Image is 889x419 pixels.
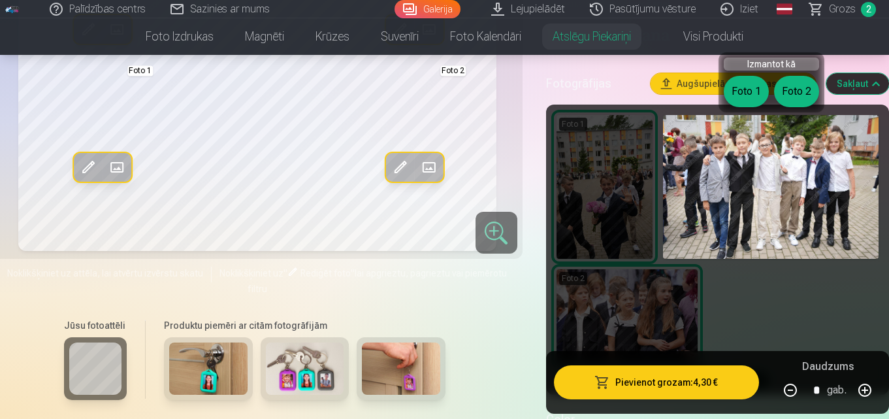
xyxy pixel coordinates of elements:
[219,268,283,278] span: Noklikšķiniet uz
[5,5,20,13] img: /fa3
[554,365,759,399] button: Pievienot grozam:4,30 €
[300,18,365,55] a: Krūzes
[802,359,854,375] h5: Daudzums
[827,375,847,406] div: gab.
[651,73,816,94] button: Augšupielādējiet savas bildes
[64,319,127,332] h6: Jūsu fotoattēli
[434,18,537,55] a: Foto kalendāri
[351,268,355,278] span: "
[159,319,451,332] h6: Produktu piemēri ar citām fotogrāfijām
[283,268,287,278] span: "
[537,18,647,55] a: Atslēgu piekariņi
[248,268,508,294] span: lai apgrieztu, pagrieztu vai piemērotu filtru
[229,18,300,55] a: Magnēti
[724,58,819,71] h6: Izmantot kā
[774,76,819,107] button: Foto 2
[365,18,434,55] a: Suvenīri
[7,267,203,280] span: Noklikšķiniet uz attēla, lai atvērtu izvērstu skatu
[300,268,351,278] span: Rediģēt foto
[724,76,769,107] button: Foto 1
[647,18,759,55] a: Visi produkti
[829,1,856,17] span: Grozs
[130,18,229,55] a: Foto izdrukas
[826,73,889,94] button: Sakļaut
[861,2,876,17] span: 2
[546,75,640,93] h5: Fotogrāfijas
